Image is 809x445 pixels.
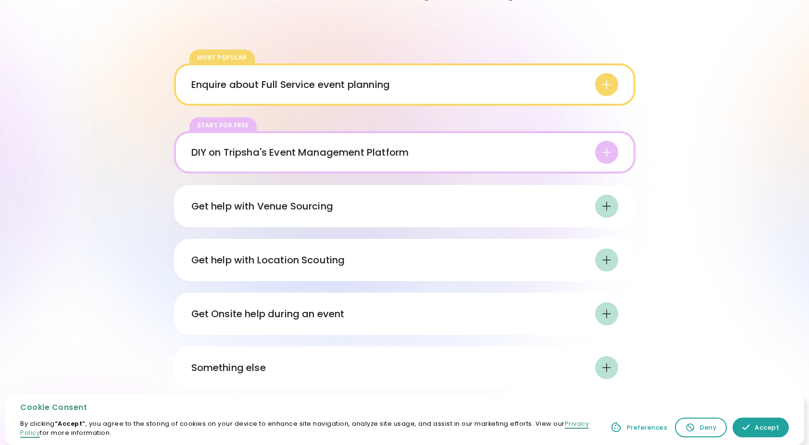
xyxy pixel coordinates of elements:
div: Get help with Location Scouting [191,248,618,272]
a: Accept [733,418,789,437]
div: Get help with Location Scouting [191,253,345,267]
div: DIY on Tripsha's Event Management Platform [191,145,409,160]
strong: “Accept” [55,420,86,428]
div: Start for free [197,121,249,130]
p: By clicking , you agree to the storing of cookies on your device to enhance site navigation, anal... [20,419,593,437]
div: Cookie Consent [20,402,593,413]
div: Something else [191,360,266,375]
img: allow icon [742,423,750,431]
div: Accept [755,423,779,432]
div: Get help with Venue Sourcing [191,195,618,218]
a: Privacy Policy [20,420,589,438]
div: Get help with Venue Sourcing [191,199,333,213]
div: Enquire about Full Service event planning [191,73,618,96]
div: Enquire about Full Service event planning [191,77,390,92]
div: Preferences [627,423,668,432]
a: Deny [675,418,727,437]
a: Preferences [609,418,670,437]
div: Get Onsite help during an event [191,302,618,325]
div: most popular [197,53,247,62]
div: DIY on Tripsha's Event Management Platform [191,141,618,164]
div: Deny [700,423,716,432]
div: Something else [191,356,618,379]
div: Get Onsite help during an event [191,307,345,321]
